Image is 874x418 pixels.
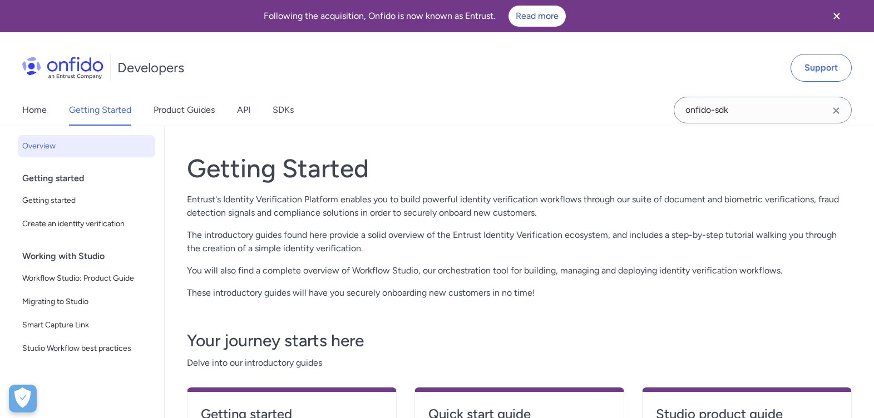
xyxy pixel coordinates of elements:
[18,135,155,157] a: Overview
[237,94,250,126] a: API
[22,140,151,153] span: Overview
[187,330,852,352] h3: Your journey starts here
[18,337,155,360] a: Studio Workflow best practices
[9,385,37,412] button: Open Preferences
[22,319,151,332] span: Smart Capture Link
[18,267,155,290] a: Workflow Studio: Product Guide
[9,385,37,412] div: Cookie Preferences
[18,213,155,235] a: Create an identity verification
[187,286,852,300] p: These introductory guides will have you securely onboarding new customers in no time!
[69,94,131,126] a: Getting Started
[13,6,816,27] div: Following the acquisition, Onfido is now known as Entrust.
[22,342,151,355] span: Studio Workflow best practices
[18,190,155,212] a: Getting started
[273,94,294,126] a: SDKs
[187,193,852,220] p: Entrust's Identity Verification Platform enables you to build powerful identity verification work...
[154,94,215,126] a: Product Guides
[22,272,151,285] span: Workflow Studio: Product Guide
[22,194,151,207] span: Getting started
[22,245,160,267] div: Working with Studio
[187,356,852,370] span: Delve into our introductory guides
[22,57,103,79] img: Onfido Logo
[22,167,160,190] div: Getting started
[187,153,852,184] h1: Getting Started
[674,97,852,123] input: Onfido search input field
[18,291,155,313] a: Migrating to Studio
[187,264,852,277] p: You will also find a complete overview of Workflow Studio, our orchestration tool for building, m...
[829,104,843,117] svg: Clear search field button
[187,228,852,255] p: The introductory guides found here provide a solid overview of the Entrust Identity Verification ...
[117,59,184,77] h1: Developers
[22,94,47,126] a: Home
[22,295,151,308] span: Migrating to Studio
[22,217,151,231] span: Create an identity verification
[816,2,857,30] button: Close banner
[508,6,566,27] a: Read more
[18,314,155,336] a: Smart Capture Link
[791,54,852,82] a: Support
[830,9,843,23] svg: Close banner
